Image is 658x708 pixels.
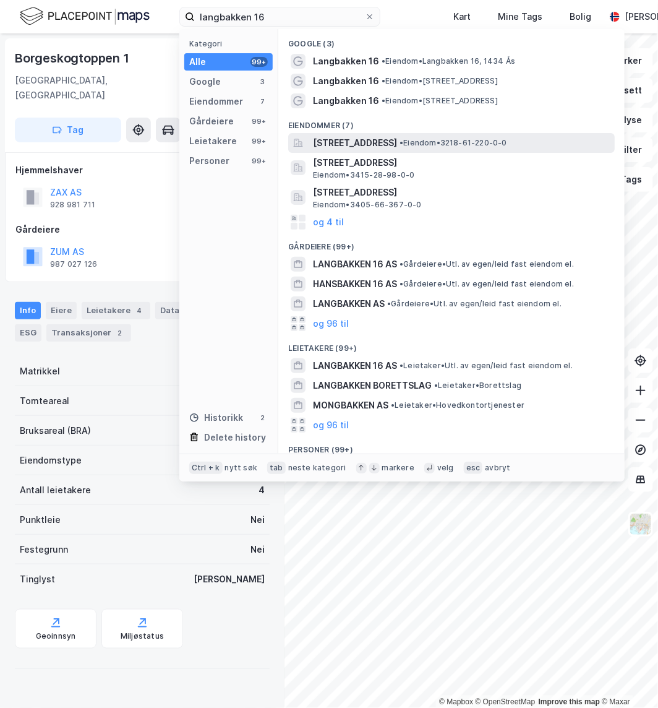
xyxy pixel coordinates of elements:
div: nytt søk [225,463,258,473]
span: Langbakken 16 [313,54,379,69]
div: Nei [250,542,265,557]
span: Leietaker • Hovedkontortjenester [391,400,524,410]
span: LANGBAKKEN 16 AS [313,257,397,272]
div: avbryt [485,463,510,473]
span: [STREET_ADDRESS] [313,185,610,200]
div: Kategori [189,39,273,48]
span: Langbakken 16 [313,74,379,88]
div: Ctrl + k [189,462,223,474]
span: LANGBAKKEN BORETTSLAG [313,378,432,393]
span: LANGBAKKEN AS [313,296,385,311]
div: Historikk [189,410,243,425]
span: Leietaker • Utl. av egen/leid fast eiendom el. [399,361,573,371]
img: Z [629,512,652,536]
span: • [399,361,403,370]
div: Personer [189,153,229,168]
div: Kontrollprogram for chat [596,649,658,708]
div: Festegrunn [20,542,68,557]
div: Borgeskogtoppen 1 [15,48,132,68]
div: Eiere [46,302,77,319]
span: • [382,76,385,85]
div: Gårdeiere [15,222,269,237]
span: Gårdeiere • Utl. av egen/leid fast eiendom el. [399,279,574,289]
span: • [399,279,403,288]
div: Tomteareal [20,394,69,408]
div: 2 [258,413,268,423]
button: og 96 til [313,316,349,331]
span: Gårdeiere • Utl. av egen/leid fast eiendom el. [387,299,562,309]
span: MONGBAKKEN AS [313,398,388,413]
button: og 4 til [313,215,344,230]
div: 99+ [250,57,268,67]
span: Eiendom • 3218-61-220-0-0 [399,138,507,148]
div: Personer (99+) [278,435,625,457]
div: Antall leietakere [20,483,91,498]
button: og 96 til [313,418,349,433]
div: Bruksareal (BRA) [20,423,91,438]
div: Punktleie [20,512,61,527]
span: Eiendom • [STREET_ADDRESS] [382,76,498,86]
div: Gårdeiere [189,114,234,129]
img: logo.f888ab2527a4732fd821a326f86c7f29.svg [20,6,150,27]
div: Geoinnsyn [36,631,76,641]
span: Langbakken 16 [313,93,379,108]
span: Eiendom • [STREET_ADDRESS] [382,96,498,106]
div: Info [15,302,41,319]
div: 99+ [250,116,268,126]
div: Transaksjoner [46,324,131,342]
span: Eiendom • 3415-28-98-0-0 [313,170,414,180]
span: • [387,299,391,308]
div: Alle [189,54,206,69]
div: Eiendommer [189,94,243,109]
div: Leietakere [189,134,237,149]
div: [GEOGRAPHIC_DATA], [GEOGRAPHIC_DATA] [15,73,189,103]
a: OpenStreetMap [476,697,536,706]
div: Matrikkel [20,364,60,379]
div: 4 [258,483,265,498]
div: Datasett [155,302,202,319]
div: Eiendommer (7) [278,111,625,133]
div: 928 981 711 [50,200,95,210]
div: esc [464,462,483,474]
div: tab [267,462,286,474]
div: velg [437,463,454,473]
div: ESG [15,324,41,342]
div: Kart [453,9,471,24]
span: Eiendom • 3405-66-367-0-0 [313,200,422,210]
div: neste kategori [288,463,346,473]
div: Nei [250,512,265,527]
div: 987 027 126 [50,259,97,269]
span: [STREET_ADDRESS] [313,155,610,170]
a: Improve this map [539,697,600,706]
span: Leietaker • Borettslag [434,381,521,391]
a: Mapbox [439,697,473,706]
div: Eiendomstype [20,453,82,468]
div: Miljøstatus [121,631,164,641]
div: Delete history [204,430,266,445]
button: Tag [15,118,121,142]
span: • [399,259,403,269]
span: • [382,96,385,105]
div: Gårdeiere (99+) [278,232,625,254]
div: Google [189,74,221,89]
span: • [391,400,395,410]
span: HANSBAKKEN 16 AS [313,277,397,291]
span: [STREET_ADDRESS] [313,136,397,150]
div: Hjemmelshaver [15,163,269,178]
iframe: Chat Widget [596,649,658,708]
div: markere [382,463,414,473]
span: Eiendom • Langbakken 16, 1434 Ås [382,56,515,66]
div: 3 [258,77,268,87]
span: Gårdeiere • Utl. av egen/leid fast eiendom el. [399,259,574,269]
div: Google (3) [278,29,625,51]
div: Tinglyst [20,572,55,587]
span: • [382,56,385,66]
input: Søk på adresse, matrikkel, gårdeiere, leietakere eller personer [195,7,365,26]
span: • [434,381,438,390]
div: 4 [133,304,145,317]
div: 99+ [250,156,268,166]
div: Leietakere [82,302,150,319]
div: 2 [114,327,126,339]
div: Mine Tags [498,9,542,24]
span: • [399,138,403,147]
